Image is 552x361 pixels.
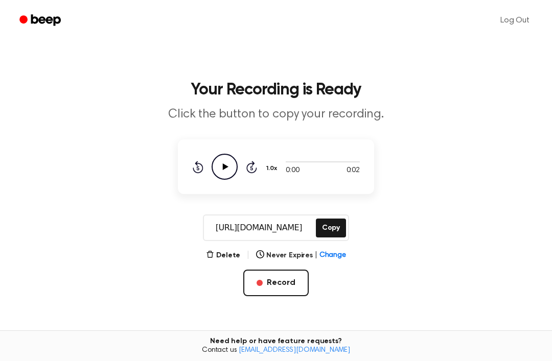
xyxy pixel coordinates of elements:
a: [EMAIL_ADDRESS][DOMAIN_NAME] [239,347,350,354]
button: Delete [206,250,240,261]
span: Contact us [6,346,546,355]
span: 0:02 [347,165,360,176]
span: 0:00 [286,165,299,176]
h1: Your Recording is Ready [14,82,538,98]
button: Never Expires|Change [256,250,346,261]
p: Click the button to copy your recording. [80,106,472,123]
span: | [246,249,250,261]
button: Copy [316,219,346,237]
button: 1.0x [265,160,281,177]
a: Beep [12,11,70,31]
button: Record [243,270,308,296]
a: Log Out [490,8,540,33]
span: | [315,250,317,261]
span: Change [319,250,346,261]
